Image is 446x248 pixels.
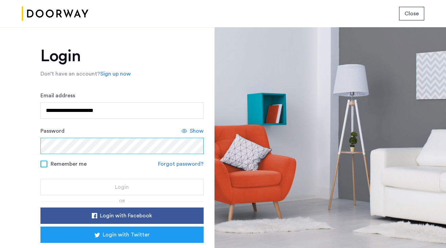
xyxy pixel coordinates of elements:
a: Sign up now [100,70,131,78]
label: Password [40,127,65,135]
button: button [40,208,204,224]
span: Login with Facebook [100,212,152,220]
a: Forgot password? [158,160,204,168]
img: logo [22,1,88,27]
span: Close [405,10,419,18]
span: Login with Twitter [103,231,150,239]
span: Show [190,127,204,135]
button: button [40,227,204,243]
span: or [119,199,125,203]
button: button [399,7,424,20]
label: Email address [40,92,75,100]
span: Remember me [51,160,87,168]
span: Login [115,183,129,191]
button: button [40,179,204,195]
span: Don’t have an account? [40,71,100,77]
h1: Login [40,48,204,64]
